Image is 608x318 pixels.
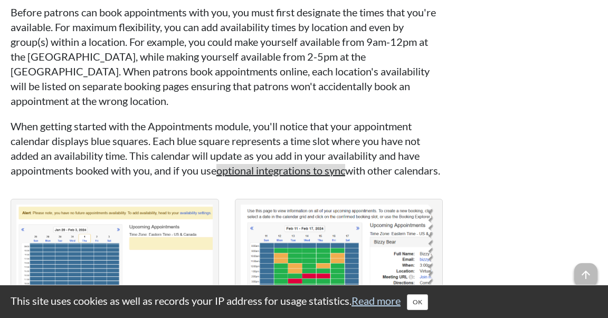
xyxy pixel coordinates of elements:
p: Before patrons can book appointments with you, you must first designate the times that you're ava... [11,5,443,108]
a: Read more [351,294,401,307]
a: optional integrations to sync [216,164,345,177]
span: arrow_upward [574,263,597,286]
p: When getting started with the Appointments module, you'll notice that your appointment calendar d... [11,119,443,178]
a: arrow_upward [574,264,597,277]
button: Close [407,294,428,310]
